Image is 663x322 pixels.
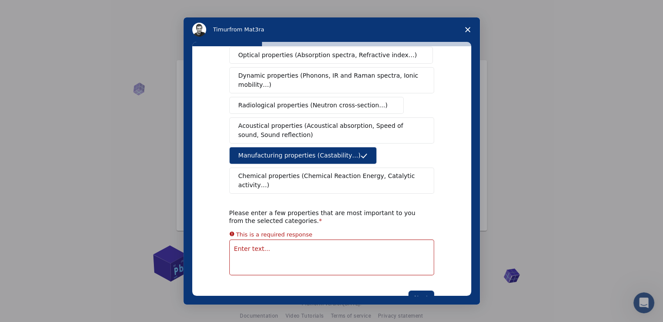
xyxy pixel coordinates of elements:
span: Optical properties (Absorption spectra, Refractive index…) [238,51,417,60]
img: Profile image for Timur [192,23,206,37]
textarea: Enter text... [229,240,434,275]
span: Dynamic properties (Phonons, IR and Raman spectra, Ionic mobility…) [238,71,419,89]
button: Acoustical properties (Acoustical absorption, Speed of sound, Sound reflection) [229,117,434,144]
div: This is a required response [236,230,313,239]
span: Timur [213,26,229,33]
button: Next [408,291,434,305]
div: Please enter a few properties that are most important to you from the selected categories. [229,209,421,225]
span: Acoustical properties (Acoustical absorption, Speed of sound, Sound reflection) [238,121,420,140]
button: Optical properties (Absorption spectra, Refractive index…) [229,47,433,64]
span: Close survey [456,17,480,42]
button: Chemical properties (Chemical Reaction Energy, Catalytic activity…) [229,168,434,194]
span: Radiological properties (Neutron cross-section…) [238,101,388,110]
button: Manufacturing properties (Castability…) [229,147,377,164]
span: from Mat3ra [229,26,264,33]
button: Dynamic properties (Phonons, IR and Raman spectra, Ionic mobility…) [229,67,434,93]
button: Radiological properties (Neutron cross-section…) [229,97,404,114]
span: Chemical properties (Chemical Reaction Energy, Catalytic activity…) [238,171,419,190]
span: Manufacturing properties (Castability…) [238,151,361,160]
span: Podrška [17,6,48,14]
